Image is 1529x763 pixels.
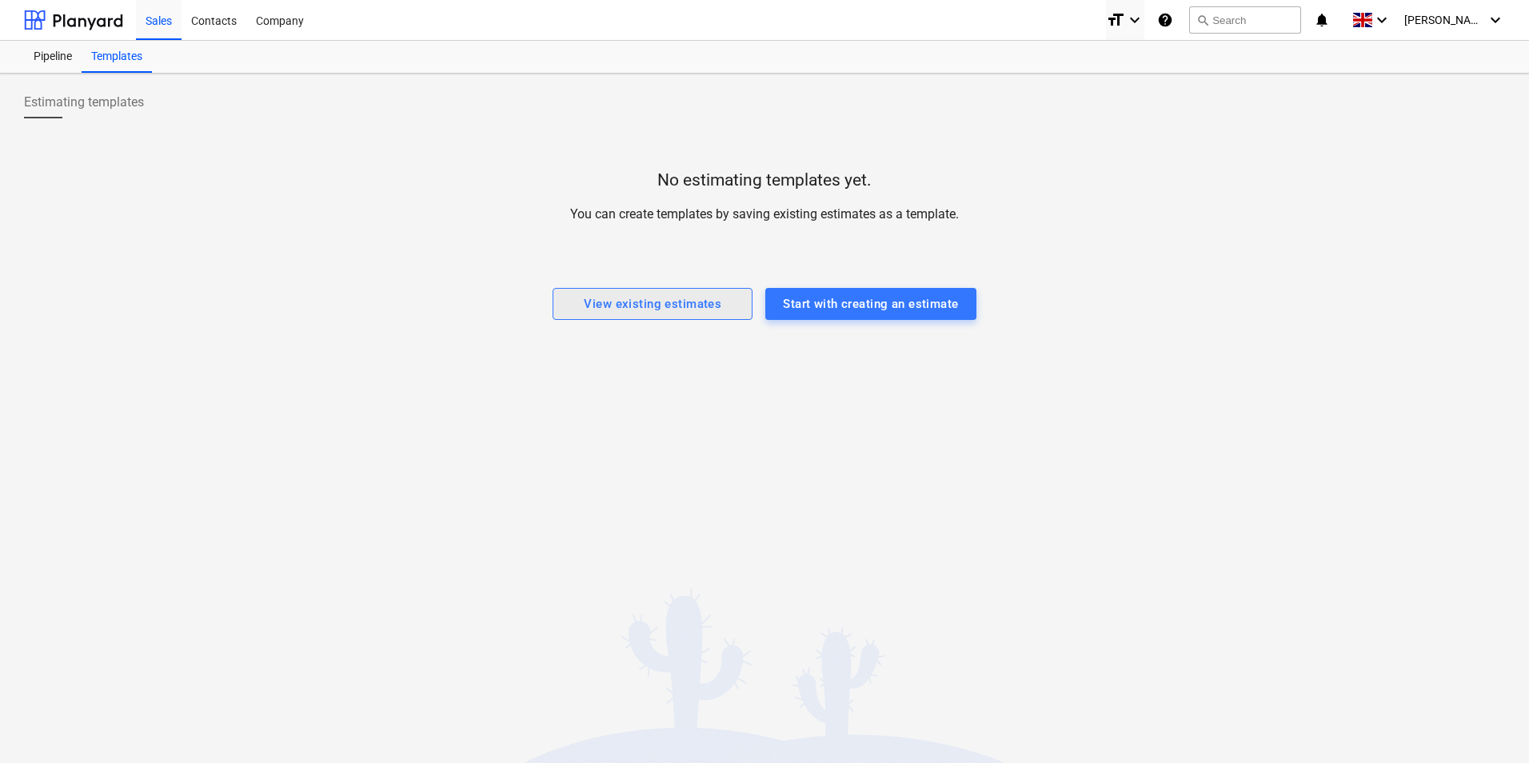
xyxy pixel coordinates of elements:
[1372,10,1391,30] i: keyboard_arrow_down
[1196,14,1209,26] span: search
[1106,10,1125,30] i: format_size
[553,288,753,320] button: View existing estimates
[584,294,721,314] div: View existing estimates
[24,41,82,73] a: Pipeline
[1157,10,1173,30] i: Knowledge base
[1314,10,1330,30] i: notifications
[1404,14,1484,26] span: [PERSON_NAME]
[24,93,144,112] span: Estimating templates
[1125,10,1144,30] i: keyboard_arrow_down
[1189,6,1301,34] button: Search
[765,288,976,320] button: Start with creating an estimate
[1486,10,1505,30] i: keyboard_arrow_down
[783,294,958,314] div: Start with creating an estimate
[394,205,1135,224] p: You can create templates by saving existing estimates as a template.
[657,170,872,192] p: No estimating templates yet.
[82,41,152,73] a: Templates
